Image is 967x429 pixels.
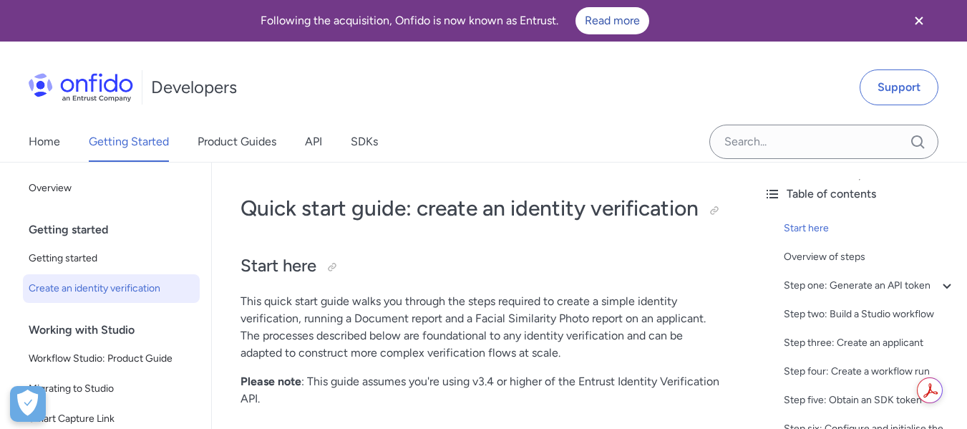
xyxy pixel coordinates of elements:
[151,76,237,99] h1: Developers
[23,274,200,303] a: Create an identity verification
[893,3,946,39] button: Close banner
[17,7,893,34] div: Following the acquisition, Onfido is now known as Entrust.
[240,373,724,408] p: : This guide assumes you're using v3.4 or higher of the Entrust Identity Verification API.
[23,244,200,273] a: Getting started
[784,334,956,352] a: Step three: Create an applicant
[784,277,956,294] a: Step one: Generate an API token
[23,375,200,403] a: Migrating to Studio
[910,12,928,29] svg: Close banner
[240,254,724,279] h2: Start here
[23,174,200,203] a: Overview
[29,410,194,428] span: Smart Capture Link
[29,216,205,244] div: Getting started
[784,392,956,409] a: Step five: Obtain an SDK token
[198,122,276,162] a: Product Guides
[29,316,205,344] div: Working with Studio
[89,122,169,162] a: Getting Started
[240,194,724,223] h1: Quick start guide: create an identity verification
[23,344,200,373] a: Workflow Studio: Product Guide
[784,249,956,266] a: Overview of steps
[784,220,956,237] a: Start here
[240,293,724,362] p: This quick start guide walks you through the steps required to create a simple identity verificat...
[709,125,938,159] input: Onfido search input field
[29,73,133,102] img: Onfido Logo
[860,69,938,105] a: Support
[29,122,60,162] a: Home
[784,306,956,323] a: Step two: Build a Studio workflow
[784,363,956,380] a: Step four: Create a workflow run
[240,375,301,388] strong: Please note
[305,122,322,162] a: API
[764,185,956,203] div: Table of contents
[10,386,46,422] div: Cookie Preferences
[29,180,194,197] span: Overview
[29,250,194,267] span: Getting started
[29,380,194,397] span: Migrating to Studio
[351,122,378,162] a: SDKs
[29,280,194,297] span: Create an identity verification
[29,350,194,367] span: Workflow Studio: Product Guide
[10,386,46,422] button: Open Preferences
[575,7,649,34] a: Read more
